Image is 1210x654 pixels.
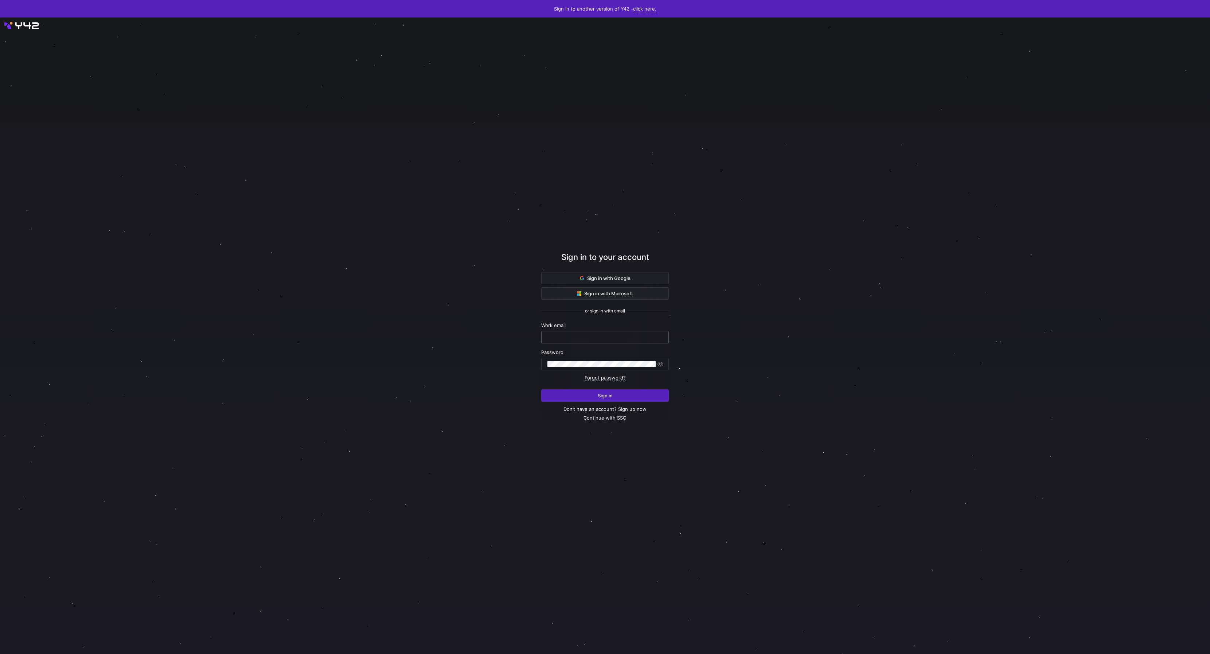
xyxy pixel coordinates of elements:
a: Don’t have an account? Sign up now [563,406,647,412]
span: or sign in with email [585,308,625,314]
span: Sign in [598,393,613,398]
a: click here. [633,6,656,12]
div: Sign in to your account [541,251,669,272]
button: Sign in with Google [541,272,669,284]
button: Sign in with Microsoft [541,287,669,300]
a: Forgot password? [585,375,626,381]
span: Password [541,349,563,355]
span: Work email [541,322,566,328]
span: Sign in with Microsoft [577,291,633,296]
a: Continue with SSO [583,415,627,421]
button: Sign in [541,389,669,402]
span: Sign in with Google [580,275,631,281]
